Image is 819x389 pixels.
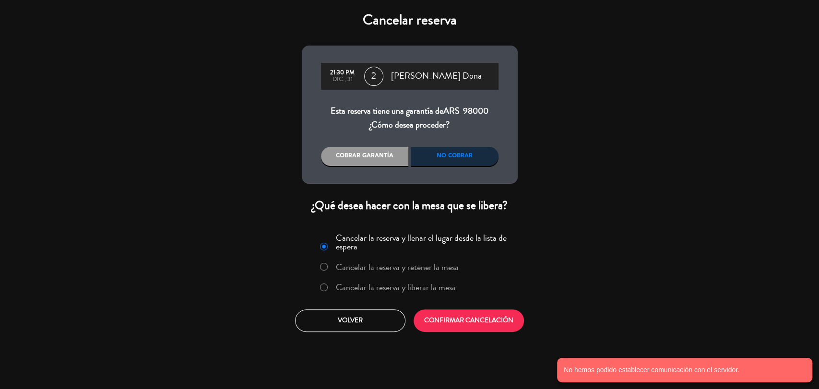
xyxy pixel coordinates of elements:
label: Cancelar la reserva y retener la mesa [336,263,459,271]
button: Volver [295,309,405,332]
span: 98000 [463,105,488,117]
label: Cancelar la reserva y llenar el lugar desde la lista de espera [336,234,511,251]
div: No cobrar [411,147,499,166]
div: Esta reserva tiene una garantía de ¿Cómo desea proceder? [321,104,499,132]
span: ARS [443,105,460,117]
h4: Cancelar reserva [302,12,518,29]
div: 21:30 PM [326,70,359,76]
notyf-toast: No hemos podido establecer comunicación con el servidor. [557,358,812,382]
div: ¿Qué desea hacer con la mesa que se libera? [302,198,518,213]
div: Cobrar garantía [321,147,409,166]
span: [PERSON_NAME] Dona [391,69,482,83]
button: CONFIRMAR CANCELACIÓN [414,309,524,332]
span: 2 [364,67,383,86]
label: Cancelar la reserva y liberar la mesa [336,283,456,292]
div: dic., 31 [326,76,359,83]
